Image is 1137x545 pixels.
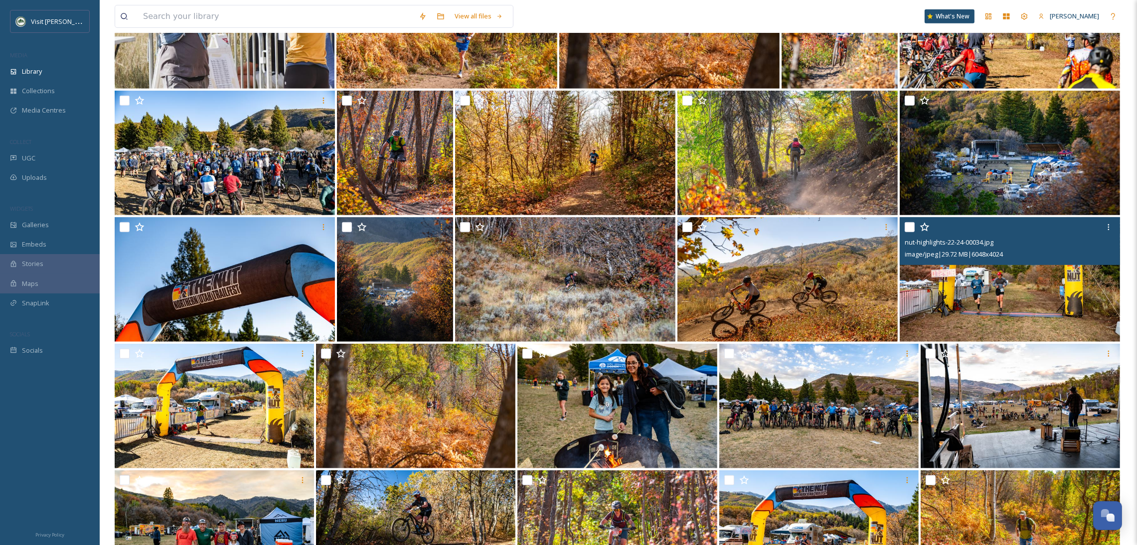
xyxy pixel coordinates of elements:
[1093,501,1122,530] button: Open Chat
[22,240,46,249] span: Embeds
[677,217,898,342] img: nut-highlights-22-24-00035.jpg
[35,532,64,538] span: Privacy Policy
[115,91,335,215] img: nut-highlights-22-24-00043.jpg
[10,51,27,59] span: MEDIA
[22,106,66,115] span: Media Centres
[35,528,64,540] a: Privacy Policy
[22,173,47,182] span: Uploads
[455,217,675,342] img: nut-highlights-22-24-00036.jpg
[455,91,675,215] img: nut-highlights-22-24-00037.jpg
[115,217,335,342] img: nut-highlights-22-24-00041.jpg
[719,344,919,468] img: nut-highlights-22-24-00030.jpg
[1033,6,1104,26] a: [PERSON_NAME]
[10,330,30,338] span: SOCIALS
[22,259,43,269] span: Stories
[22,279,38,288] span: Maps
[10,138,31,145] span: COLLECT
[677,91,898,215] img: nut-highlights-22-24-00039.jpg
[115,344,314,468] img: nut-highlights-22-24-00033.jpg
[517,344,717,468] img: nut-highlights-22-24-00032.jpg
[337,217,453,342] img: nut-highlights-22-24-00038.jpg
[337,91,453,215] img: nut-highlights-22-24-00042.jpg
[905,238,993,247] span: nut-highlights-22-24-00034.jpg
[138,5,414,27] input: Search your library
[905,250,1003,259] span: image/jpeg | 29.72 MB | 6048 x 4024
[921,344,1120,468] img: nut-highlights-22-24-00029.jpg
[316,344,515,468] img: nut-highlights-22-24-00031.jpg
[10,205,33,212] span: WIDGETS
[22,346,43,355] span: Socials
[22,67,42,76] span: Library
[1050,11,1099,20] span: [PERSON_NAME]
[16,16,26,26] img: Unknown.png
[22,298,49,308] span: SnapLink
[22,220,49,230] span: Galleries
[22,86,55,96] span: Collections
[22,153,35,163] span: UGC
[925,9,975,23] a: What's New
[900,217,1120,342] img: nut-highlights-22-24-00034.jpg
[450,6,508,26] a: View all files
[31,16,94,26] span: Visit [PERSON_NAME]
[900,91,1120,215] img: nut-highlights-22-24-00040.jpg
